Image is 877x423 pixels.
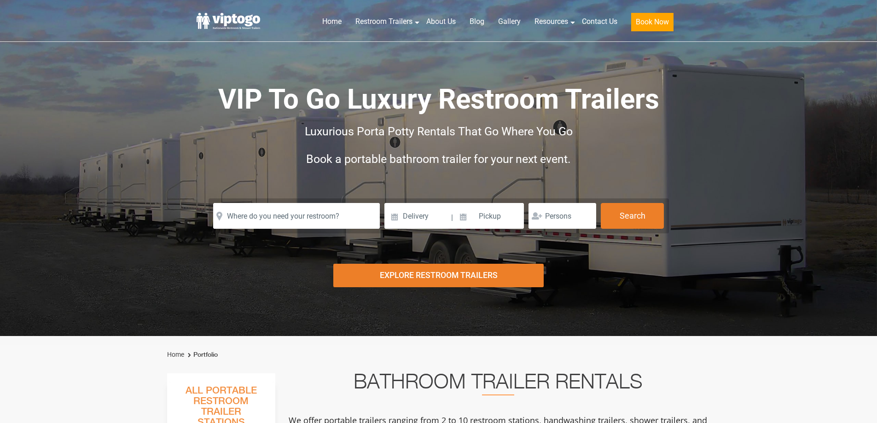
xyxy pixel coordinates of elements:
a: Restroom Trailers [348,12,419,32]
a: Home [315,12,348,32]
a: Book Now [624,12,680,37]
span: | [451,203,453,232]
a: Home [167,351,184,358]
button: Book Now [631,13,674,31]
h2: Bathroom Trailer Rentals [288,373,709,395]
input: Persons [529,203,596,229]
a: About Us [419,12,463,32]
a: Blog [463,12,491,32]
input: Delivery [384,203,450,229]
span: Book a portable bathroom trailer for your next event. [306,152,571,166]
input: Pickup [454,203,524,229]
span: VIP To Go Luxury Restroom Trailers [218,83,659,116]
a: Gallery [491,12,528,32]
li: Portfolio [186,349,218,360]
a: Contact Us [575,12,624,32]
input: Where do you need your restroom? [213,203,380,229]
button: Search [601,203,664,229]
span: Luxurious Porta Potty Rentals That Go Where You Go [305,125,573,138]
div: Explore Restroom Trailers [333,264,544,287]
a: Resources [528,12,575,32]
